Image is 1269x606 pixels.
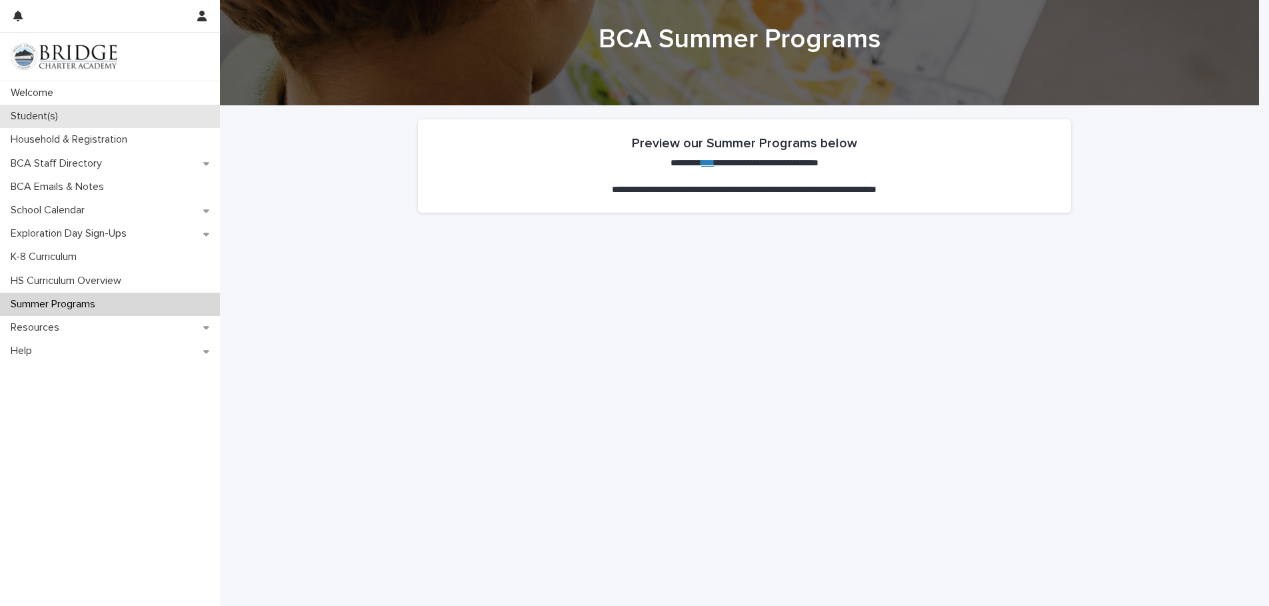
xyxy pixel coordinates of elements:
p: Resources [5,321,70,334]
p: K-8 Curriculum [5,251,87,263]
p: Student(s) [5,110,69,123]
p: Exploration Day Sign-Ups [5,227,137,240]
img: V1C1m3IdTEidaUdm9Hs0 [11,43,117,70]
p: HS Curriculum Overview [5,275,132,287]
h1: BCA Summer Programs [413,23,1066,55]
p: School Calendar [5,204,95,217]
p: Summer Programs [5,298,106,311]
p: BCA Emails & Notes [5,181,115,193]
p: BCA Staff Directory [5,157,113,170]
p: Help [5,345,43,357]
p: Household & Registration [5,133,138,146]
h2: Preview our Summer Programs below [632,135,857,151]
p: Welcome [5,87,64,99]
